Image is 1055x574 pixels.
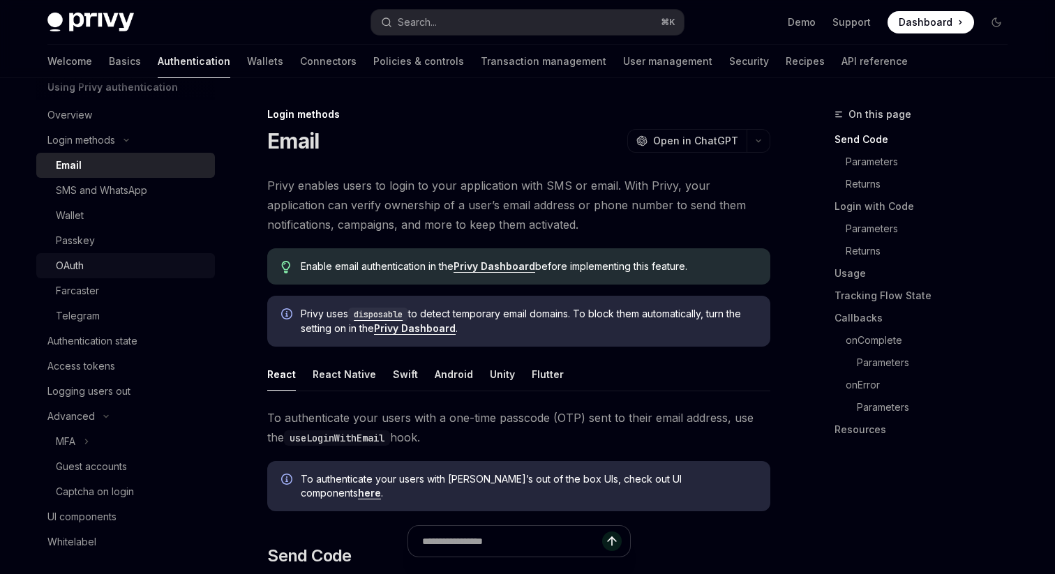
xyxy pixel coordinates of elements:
div: Whitelabel [47,534,96,550]
button: Open search [371,10,684,35]
div: Login methods [47,132,115,149]
code: disposable [348,308,408,322]
a: Welcome [47,45,92,78]
a: Wallet [36,203,215,228]
a: disposable [348,308,408,319]
div: Logging users out [47,383,130,400]
div: Flutter [532,358,564,391]
button: Toggle MFA section [36,429,215,454]
a: Authentication [158,45,230,78]
span: Open in ChatGPT [653,134,738,148]
a: Tracking Flow State [835,285,1019,307]
a: Usage [835,262,1019,285]
a: Captcha on login [36,479,215,504]
a: Parameters [835,151,1019,173]
a: SMS and WhatsApp [36,178,215,203]
div: Captcha on login [56,483,134,500]
div: Access tokens [47,358,115,375]
a: Email [36,153,215,178]
a: UI components [36,504,215,529]
span: To authenticate your users with [PERSON_NAME]’s out of the box UIs, check out UI components . [301,472,756,500]
div: Search... [398,14,437,31]
a: Farcaster [36,278,215,303]
a: Access tokens [36,354,215,379]
a: onError [835,374,1019,396]
a: Parameters [835,396,1019,418]
a: Security [729,45,769,78]
a: Parameters [835,218,1019,240]
h1: Email [267,128,319,153]
div: Swift [393,358,418,391]
a: Passkey [36,228,215,253]
div: Login methods [267,107,770,121]
span: Privy uses to detect temporary email domains. To block them automatically, turn the setting on in... [301,307,756,335]
div: Unity [490,358,515,391]
a: Recipes [786,45,825,78]
code: useLoginWithEmail [284,430,390,446]
a: Support [832,15,871,29]
a: Login with Code [835,195,1019,218]
a: OAuth [36,253,215,278]
input: Ask a question... [422,526,602,557]
a: API reference [841,45,908,78]
div: Overview [47,107,92,123]
span: Enable email authentication in the before implementing this feature. [301,259,756,273]
span: On this page [848,106,911,123]
div: MFA [56,433,75,450]
div: Guest accounts [56,458,127,475]
div: Advanced [47,408,95,425]
div: Android [435,358,473,391]
div: Email [56,157,82,174]
a: Logging users out [36,379,215,404]
a: Privy Dashboard [454,260,535,273]
div: React [267,358,296,391]
a: Authentication state [36,328,215,354]
div: Passkey [56,232,95,249]
button: Toggle Advanced section [36,404,215,429]
div: UI components [47,508,117,525]
a: Basics [109,45,141,78]
a: Wallets [247,45,283,78]
div: SMS and WhatsApp [56,182,147,199]
a: Policies & controls [373,45,464,78]
img: dark logo [47,13,134,32]
a: here [358,487,381,499]
span: Privy enables users to login to your application with SMS or email. With Privy, your application ... [267,176,770,234]
a: Telegram [36,303,215,328]
a: User management [623,45,712,78]
svg: Tip [281,261,291,273]
a: Overview [36,103,215,128]
a: Callbacks [835,307,1019,329]
button: Open in ChatGPT [627,129,747,153]
button: Toggle dark mode [985,11,1008,33]
button: Toggle Login methods section [36,128,215,153]
div: React Native [313,358,376,391]
a: Connectors [300,45,357,78]
span: Dashboard [899,15,952,29]
div: Telegram [56,308,100,324]
button: Send message [602,531,622,551]
svg: Info [281,474,295,488]
span: ⌘ K [661,17,675,28]
a: Whitelabel [36,529,215,554]
div: OAuth [56,257,84,274]
a: Returns [835,240,1019,262]
a: Transaction management [481,45,606,78]
a: Dashboard [888,11,974,33]
span: To authenticate your users with a one-time passcode (OTP) sent to their email address, use the hook. [267,408,770,447]
a: Returns [835,173,1019,195]
a: Guest accounts [36,454,215,479]
div: Authentication state [47,333,137,349]
a: Demo [788,15,816,29]
a: Send Code [835,128,1019,151]
div: Farcaster [56,282,99,299]
svg: Info [281,308,295,322]
a: Parameters [835,352,1019,374]
a: Resources [835,418,1019,441]
div: Wallet [56,207,84,224]
a: onComplete [835,329,1019,352]
a: Privy Dashboard [374,322,456,335]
